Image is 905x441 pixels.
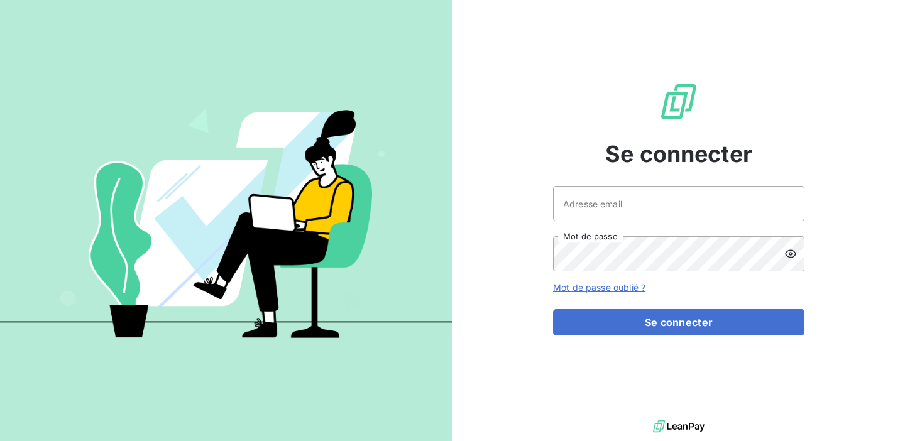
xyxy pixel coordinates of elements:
button: Se connecter [553,309,804,335]
input: placeholder [553,186,804,221]
a: Mot de passe oublié ? [553,282,645,293]
img: Logo LeanPay [659,82,699,122]
img: logo [653,417,705,436]
span: Se connecter [605,137,752,171]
